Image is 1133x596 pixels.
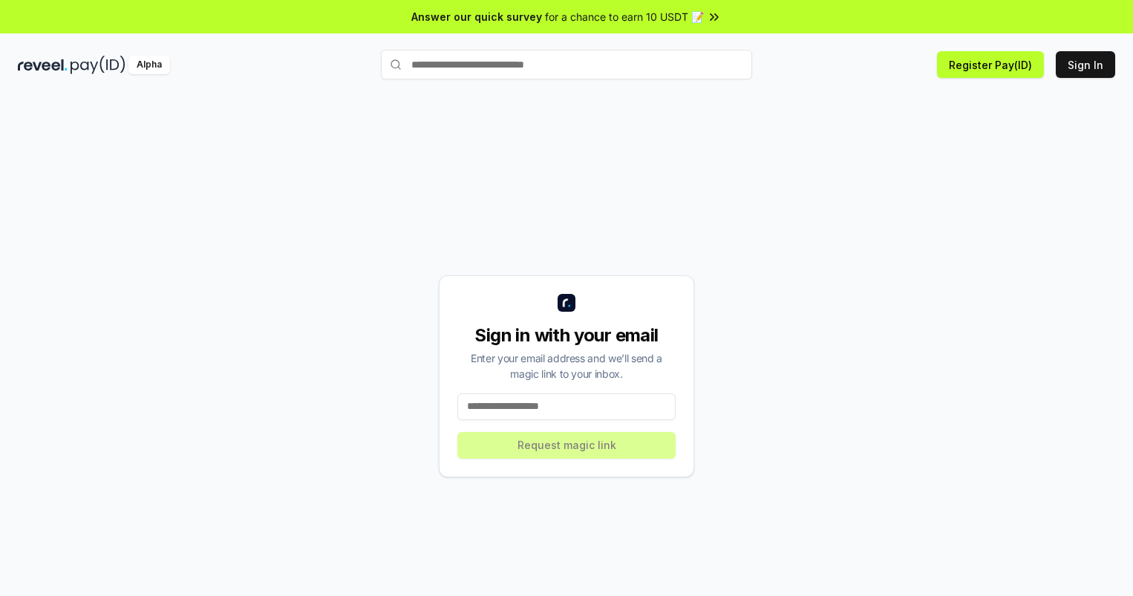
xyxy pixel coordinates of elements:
button: Register Pay(ID) [937,51,1044,78]
img: logo_small [558,294,575,312]
div: Enter your email address and we’ll send a magic link to your inbox. [457,350,676,381]
span: for a chance to earn 10 USDT 📝 [545,9,704,24]
div: Alpha [128,56,170,74]
span: Answer our quick survey [411,9,542,24]
button: Sign In [1056,51,1115,78]
img: pay_id [71,56,125,74]
img: reveel_dark [18,56,68,74]
div: Sign in with your email [457,324,676,347]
